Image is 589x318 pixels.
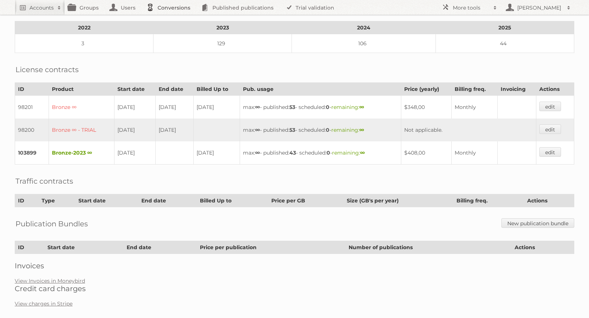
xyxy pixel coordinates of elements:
strong: 0 [327,149,330,156]
td: max: - published: - scheduled: - [240,141,401,165]
strong: 0 [326,104,329,110]
strong: ∞ [359,127,364,133]
strong: ∞ [359,104,364,110]
td: Bronze ∞ - TRIAL [49,119,114,141]
h2: Publication Bundles [15,218,88,229]
td: 129 [154,34,292,53]
th: Price (yearly) [401,83,452,96]
th: Size (GB's per year) [344,194,454,207]
a: New publication bundle [501,218,574,228]
th: Billing freq. [454,194,524,207]
h2: License contracts [15,64,79,75]
td: 3 [15,34,154,53]
th: Start date [45,241,124,254]
th: Actions [524,194,574,207]
td: [DATE] [194,141,240,165]
th: Number of publications [345,241,511,254]
strong: 0 [326,127,329,133]
th: Product [49,83,114,96]
th: End date [155,83,193,96]
th: Invoicing [498,83,536,96]
a: edit [539,124,561,134]
td: 103899 [15,141,49,165]
span: remaining: [332,149,365,156]
th: Billing freq. [452,83,498,96]
span: remaining: [331,127,364,133]
td: Monthly [452,96,498,119]
th: Price per GB [268,194,343,207]
strong: ∞ [360,149,365,156]
strong: ∞ [255,149,260,156]
td: 106 [292,34,436,53]
h2: Invoices [15,261,574,270]
strong: 53 [289,104,295,110]
strong: ∞ [255,104,260,110]
td: $408,00 [401,141,452,165]
td: [DATE] [194,96,240,119]
th: End date [124,241,197,254]
strong: ∞ [255,127,260,133]
th: End date [138,194,197,207]
th: Pub. usage [240,83,401,96]
td: [DATE] [114,141,156,165]
th: ID [15,194,39,207]
th: Actions [536,83,574,96]
td: 44 [435,34,574,53]
th: Type [39,194,75,207]
a: View Invoices in Moneybird [15,278,85,284]
th: 2022 [15,21,154,34]
td: Bronze-2023 ∞ [49,141,114,165]
strong: 53 [289,127,295,133]
th: Start date [75,194,138,207]
th: Billed Up to [197,194,268,207]
td: max: - published: - scheduled: - [240,96,401,119]
a: edit [539,102,561,111]
th: Start date [114,83,156,96]
td: [DATE] [155,96,193,119]
td: Not applicable. [401,119,536,141]
td: Monthly [452,141,498,165]
th: Billed Up to [194,83,240,96]
h2: Credit card charges [15,284,574,293]
td: [DATE] [155,119,193,141]
th: ID [15,241,45,254]
h2: [PERSON_NAME] [515,4,563,11]
h2: Accounts [29,4,54,11]
th: Price per publication [197,241,345,254]
h2: More tools [453,4,490,11]
td: 98200 [15,119,49,141]
td: Bronze ∞ [49,96,114,119]
td: [DATE] [114,96,156,119]
th: 2024 [292,21,436,34]
td: [DATE] [114,119,156,141]
th: 2025 [435,21,574,34]
strong: 43 [289,149,296,156]
th: 2023 [154,21,292,34]
th: ID [15,83,49,96]
a: edit [539,147,561,157]
a: View charges in Stripe [15,300,73,307]
td: 98201 [15,96,49,119]
span: remaining: [331,104,364,110]
th: Actions [511,241,574,254]
td: $348,00 [401,96,452,119]
td: max: - published: - scheduled: - [240,119,401,141]
h2: Traffic contracts [15,176,73,187]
